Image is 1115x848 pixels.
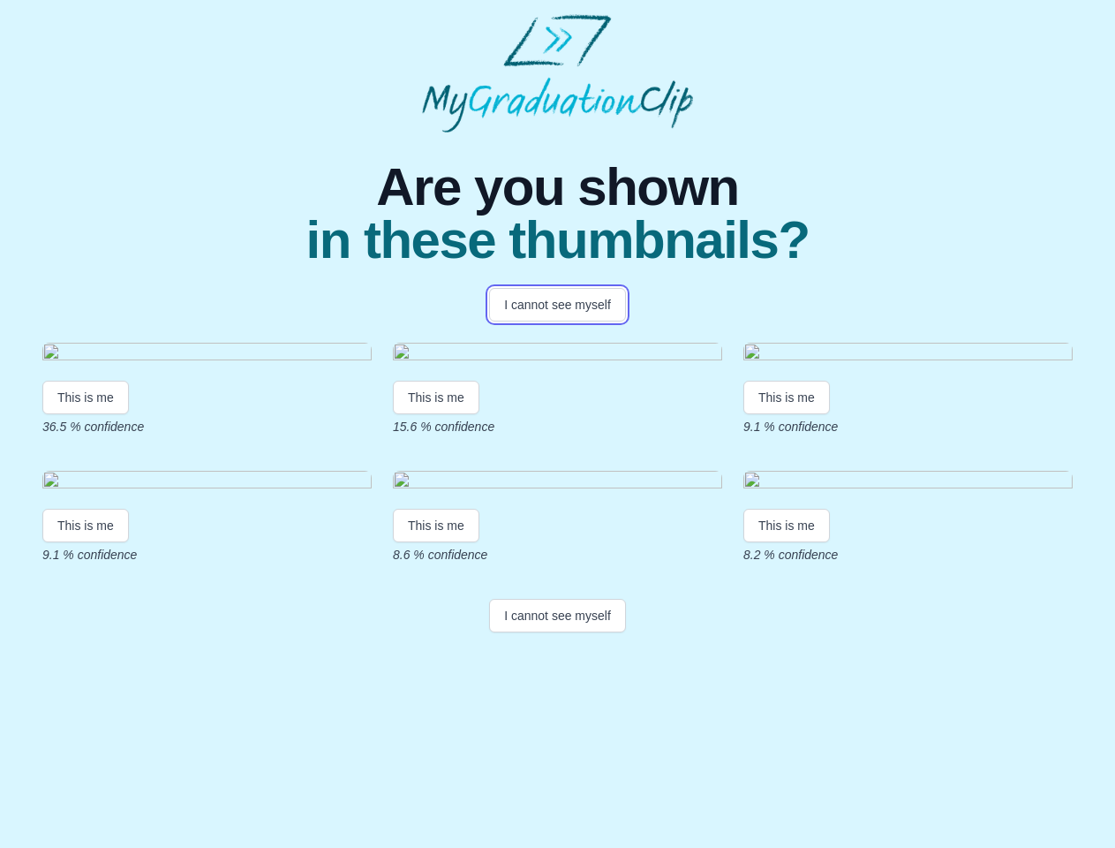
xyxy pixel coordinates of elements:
[393,471,722,495] img: ce26dc5bea6006f7050357cb3510bbbec26979e0.gif
[743,509,830,542] button: This is me
[42,471,372,495] img: 74f7803b25fc8498b7aa4a44681f97ec8cf45f0d.gif
[393,509,479,542] button: This is me
[393,418,722,435] p: 15.6 % confidence
[489,288,626,322] button: I cannot see myself
[393,546,722,564] p: 8.6 % confidence
[42,343,372,367] img: 4e663dc95fb0687d5681ed6d28e7ec87884379b6.gif
[42,546,372,564] p: 9.1 % confidence
[743,471,1073,495] img: 7ccaa69297b5bc16ce7777a9e1031016d97f8ae1.gif
[393,343,722,367] img: 76c716df2b21f7c9db9e1de7e767c96452066ff6.gif
[42,381,129,414] button: This is me
[42,418,372,435] p: 36.5 % confidence
[305,214,809,267] span: in these thumbnails?
[393,381,479,414] button: This is me
[743,381,830,414] button: This is me
[743,546,1073,564] p: 8.2 % confidence
[422,14,694,132] img: MyGraduationClip
[743,418,1073,435] p: 9.1 % confidence
[489,599,626,632] button: I cannot see myself
[42,509,129,542] button: This is me
[743,343,1073,367] img: 28163add2e081ebdedc4b65c60023c7d1900780e.gif
[305,161,809,214] span: Are you shown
